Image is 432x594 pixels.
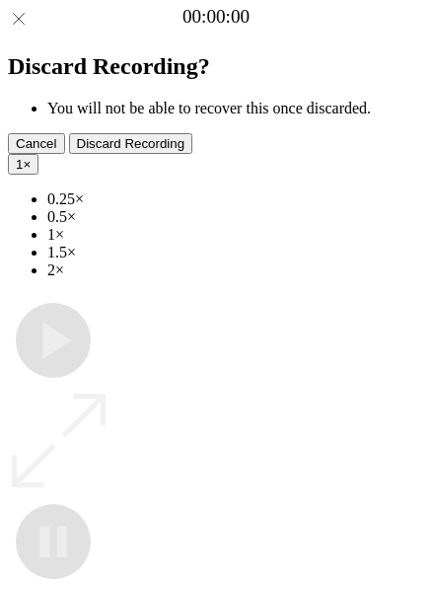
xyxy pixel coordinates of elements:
[47,208,424,226] li: 0.5×
[8,133,65,154] button: Cancel
[47,190,424,208] li: 0.25×
[8,154,38,175] button: 1×
[69,133,193,154] button: Discard Recording
[182,6,250,28] a: 00:00:00
[47,244,424,261] li: 1.5×
[8,53,424,80] h2: Discard Recording?
[47,261,424,279] li: 2×
[47,100,424,117] li: You will not be able to recover this once discarded.
[47,226,424,244] li: 1×
[16,157,23,172] span: 1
